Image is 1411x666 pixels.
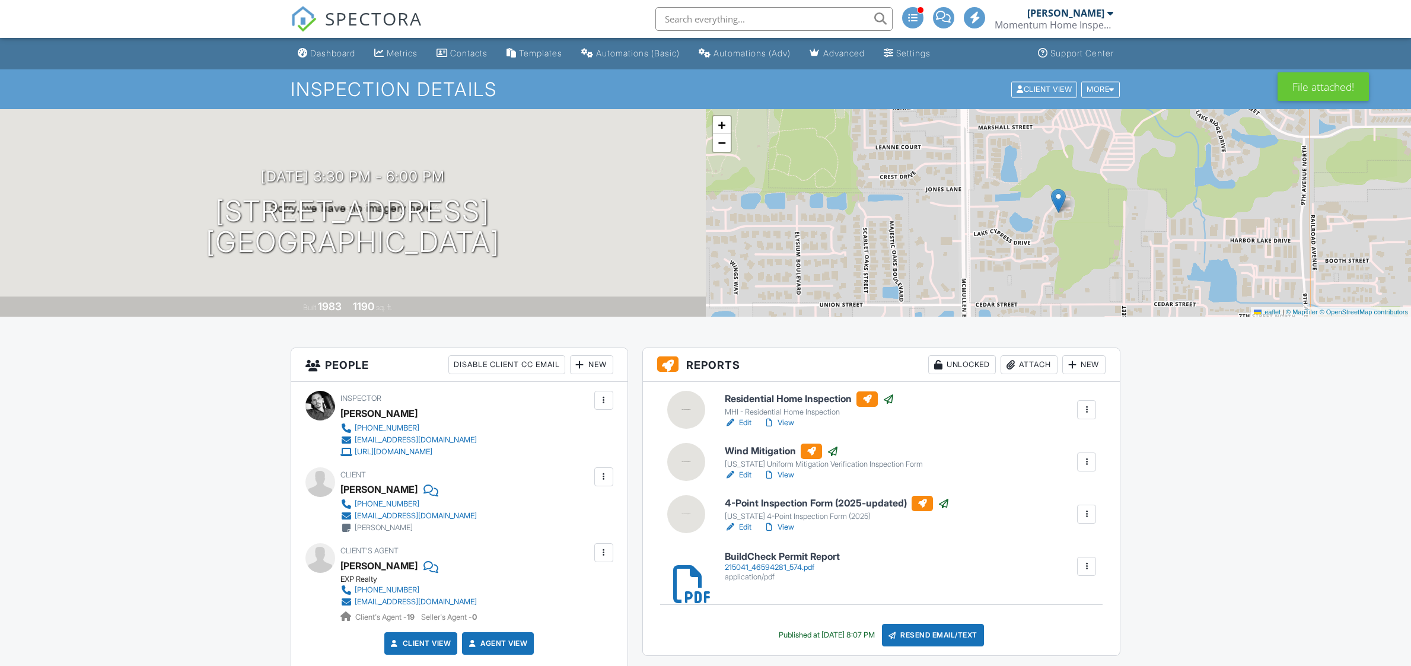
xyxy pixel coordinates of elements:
div: [US_STATE] 4-Point Inspection Form (2025) [725,512,950,521]
div: 1983 [318,300,342,313]
h6: BuildCheck Permit Report [725,552,840,562]
div: File attached! [1278,72,1369,101]
a: Edit [725,417,751,429]
div: [PERSON_NAME] [355,523,413,533]
a: [PHONE_NUMBER] [340,584,477,596]
img: Marker [1051,189,1066,213]
a: Client View [1010,84,1080,93]
a: [PHONE_NUMBER] [340,422,477,434]
span: Built [303,303,316,312]
h1: Inspection Details [291,79,1121,100]
a: Wind Mitigation [US_STATE] Uniform Mitigation Verification Inspection Form [725,444,923,470]
a: Leaflet [1254,308,1281,316]
strong: 19 [407,613,415,622]
h3: Reports [643,348,1120,382]
div: Unlocked [928,355,996,374]
div: [PERSON_NAME] [340,480,418,498]
div: Attach [1001,355,1058,374]
a: © OpenStreetMap contributors [1320,308,1408,316]
h3: People [291,348,628,382]
span: Inspector [340,394,381,403]
div: Automations (Basic) [596,48,680,58]
h6: 4-Point Inspection Form (2025-updated) [725,496,950,511]
div: Settings [896,48,931,58]
a: Residential Home Inspection MHI - Residential Home Inspection [725,391,894,418]
div: [PERSON_NAME] [1027,7,1104,19]
a: Agent View [466,638,527,649]
span: − [718,135,725,150]
a: © MapTiler [1286,308,1318,316]
div: Support Center [1050,48,1114,58]
a: [URL][DOMAIN_NAME] [340,446,477,458]
a: Automations (Basic) [576,43,684,65]
a: 4-Point Inspection Form (2025-updated) [US_STATE] 4-Point Inspection Form (2025) [725,496,950,522]
div: Momentum Home Inspections [995,19,1113,31]
span: Client [340,470,366,479]
div: 215041_46594281_574.pdf [725,563,840,572]
span: sq. ft. [376,303,393,312]
a: Advanced [805,43,869,65]
a: View [763,469,794,481]
a: Support Center [1033,43,1119,65]
a: [PERSON_NAME] [340,557,418,575]
div: [PHONE_NUMBER] [355,423,419,433]
a: Dashboard [293,43,360,65]
div: More [1081,81,1120,97]
a: [PHONE_NUMBER] [340,498,477,510]
div: Advanced [823,48,865,58]
div: [US_STATE] Uniform Mitigation Verification Inspection Form [725,460,923,469]
span: SPECTORA [325,6,422,31]
div: [PHONE_NUMBER] [355,499,419,509]
div: 1190 [353,300,374,313]
h6: Wind Mitigation [725,444,923,459]
a: Settings [879,43,935,65]
div: [PHONE_NUMBER] [355,585,419,595]
span: | [1282,308,1284,316]
h6: Residential Home Inspection [725,391,894,407]
div: Templates [519,48,562,58]
a: [EMAIL_ADDRESS][DOMAIN_NAME] [340,434,477,446]
a: Metrics [370,43,422,65]
div: application/pdf [725,572,840,582]
a: Edit [725,521,751,533]
a: Automations (Advanced) [694,43,795,65]
input: Search everything... [655,7,893,31]
div: Automations (Adv) [714,48,791,58]
a: Templates [502,43,567,65]
div: Client View [1011,81,1077,97]
h3: [DATE] 3:30 pm - 6:00 pm [261,168,445,184]
a: [EMAIL_ADDRESS][DOMAIN_NAME] [340,510,477,522]
a: Zoom out [713,134,731,152]
div: EXP Realty [340,575,486,584]
div: [PERSON_NAME] [340,404,418,422]
div: [EMAIL_ADDRESS][DOMAIN_NAME] [355,435,477,445]
h1: [STREET_ADDRESS] [GEOGRAPHIC_DATA] [206,196,500,259]
span: Client's Agent - [355,613,416,622]
div: Resend Email/Text [882,624,984,646]
span: Seller's Agent - [421,613,477,622]
div: Contacts [450,48,488,58]
div: [EMAIL_ADDRESS][DOMAIN_NAME] [355,597,477,607]
div: Published at [DATE] 8:07 PM [779,630,875,640]
a: Client View [388,638,451,649]
strong: 0 [472,613,477,622]
div: MHI - Residential Home Inspection [725,407,894,417]
div: Dashboard [310,48,355,58]
a: SPECTORA [291,16,422,41]
span: Client's Agent [340,546,399,555]
div: New [570,355,613,374]
div: New [1062,355,1106,374]
a: Edit [725,469,751,481]
a: Contacts [432,43,492,65]
a: Zoom in [713,116,731,134]
a: View [763,417,794,429]
div: Metrics [387,48,418,58]
div: [EMAIL_ADDRESS][DOMAIN_NAME] [355,511,477,521]
a: BuildCheck Permit Report 215041_46594281_574.pdf application/pdf [725,552,840,582]
img: The Best Home Inspection Software - Spectora [291,6,317,32]
div: Disable Client CC Email [448,355,565,374]
a: [EMAIL_ADDRESS][DOMAIN_NAME] [340,596,477,608]
span: + [718,117,725,132]
div: [URL][DOMAIN_NAME] [355,447,432,457]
